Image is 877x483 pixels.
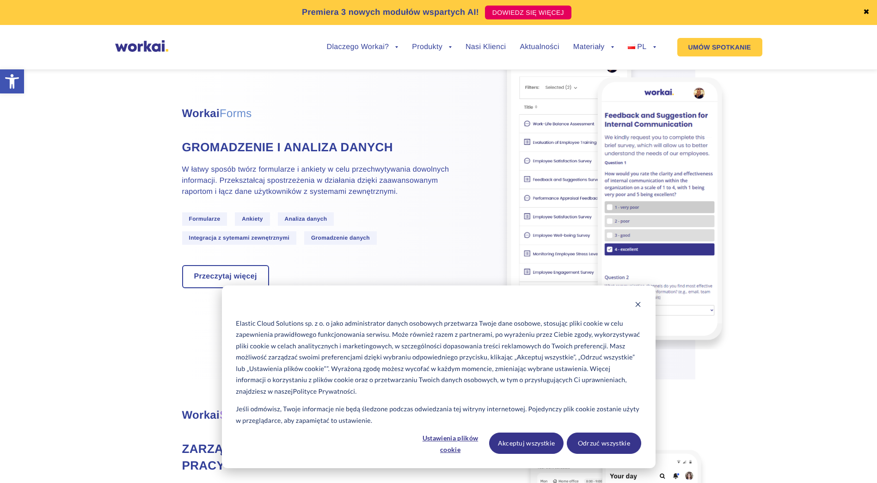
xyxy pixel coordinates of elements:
[302,6,479,19] p: Premiera 3 nowych modułów wspartych AI!
[183,266,268,287] a: Przeczytaj więcej
[182,212,227,226] span: Formularze
[304,231,377,245] span: Gromadzenie danych
[466,43,506,51] a: Nasi Klienci
[222,285,656,468] div: Cookie banner
[182,105,460,122] h3: Workai
[293,386,357,397] a: Polityce Prywatności.
[278,212,334,226] span: Analiza danych
[485,6,571,19] a: DOWIEDZ SIĘ WIĘCEJ
[182,231,297,245] span: Integracja z sytemami zewnętrznymi
[5,403,254,478] iframe: Popup CTA
[489,433,564,454] button: Akceptuj wszystkie
[327,43,399,51] a: Dlaczego Workai?
[567,433,641,454] button: Odrzuć wszystkie
[637,43,646,51] span: PL
[182,164,460,198] p: W łatwy sposób twórz formularze i ankiety w celu przechwytywania dowolnych informacji. Przekształ...
[235,212,270,226] span: Ankiety
[677,38,762,56] a: UMÓW SPOTKANIE
[415,433,486,454] button: Ustawienia plików cookie
[863,9,870,16] a: ✖
[573,43,614,51] a: Materiały
[236,403,641,426] p: Jeśli odmówisz, Twoje informacje nie będą śledzone podczas odwiedzania tej witryny internetowej. ...
[220,107,252,120] span: Forms
[520,43,559,51] a: Aktualności
[635,300,641,311] button: Dismiss cookie banner
[182,139,460,155] h4: Gromadzenie i analiza danych
[236,318,641,397] p: Elastic Cloud Solutions sp. z o. o jako administrator danych osobowych przetwarza Twoje dane osob...
[412,43,452,51] a: Produkty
